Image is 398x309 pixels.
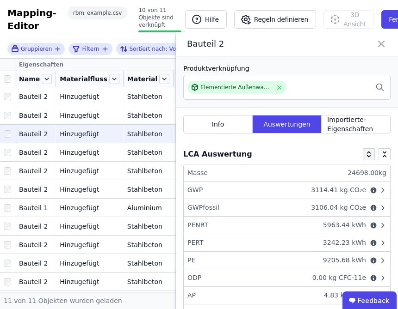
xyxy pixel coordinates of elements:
[319,255,370,265] div: 9205.68
[127,185,170,194] div: Stahlbeton
[309,273,370,283] div: 0.00
[319,220,370,230] div: 5963.44
[19,222,52,231] div: Bauteil 2
[307,203,370,212] div: 3106.04
[19,74,40,84] span: Name
[127,148,170,157] div: Stahlbeton
[60,185,119,194] div: Hinzugefügt
[183,64,391,73] div: Produktverknüpfung
[60,222,119,231] div: Hinzugefügt
[127,166,170,176] div: Stahlbeton
[19,129,52,139] div: Bauteil 2
[185,10,227,29] button: Hilfe
[327,115,385,133] span: Importierte-Eigenschaften
[323,10,374,29] button: 3D Ansicht
[200,84,272,91] div: Elementierte Außenwandkonstruktion - Stahlbeton - C20/25 - 2%
[82,45,99,53] span: Filtern
[187,220,208,230] div: PENRT
[127,111,170,120] div: Stahlbeton
[19,166,52,176] div: Bauteil 2
[21,45,52,53] span: Gruppieren
[19,185,52,194] div: Bauteil 2
[60,240,119,249] div: Hinzugefügt
[127,203,170,212] div: Aluminium
[187,37,326,50] span: Bauteil 2
[187,291,196,300] div: AP
[234,10,316,29] button: Regeln definieren
[60,74,107,84] span: Materialfluss
[187,203,219,212] div: GWPfossil
[127,240,170,249] div: Stahlbeton
[329,274,366,281] span: kg CFC-11e
[187,238,204,248] div: PERT
[352,239,366,246] span: kWh
[127,92,170,101] div: Stahlbeton
[7,6,56,32] div: Mapping-Editor
[184,164,390,182] li: Masse
[187,255,195,265] div: PE
[319,238,370,248] div: 3242.23
[19,148,52,157] div: Bauteil 2
[340,204,366,211] span: kg CO₂e
[11,45,61,53] button: Gruppieren
[19,203,52,212] div: Bauteil 1
[138,7,173,28] span: 10 von 11 Objekte sind verknüpft
[307,185,370,195] div: 3114.41
[127,277,170,286] div: Stahlbeton
[19,92,52,101] div: Bauteil 2
[130,45,168,53] span: Sortiert nach:
[187,273,201,283] div: ODP
[68,6,128,19] div: rbm_example.csv
[187,185,203,195] div: GWP
[127,259,170,268] div: Stahlbeton
[379,168,386,177] span: kg
[60,148,119,157] div: Hinzugefügt
[183,149,252,160] div: LCA Auswertung
[60,129,119,139] div: Hinzugefügt
[352,221,366,229] span: kWh
[127,222,170,231] div: Stahlbeton
[60,203,119,212] div: Hinzugefügt
[60,259,119,268] div: Hinzugefügt
[352,256,366,264] span: kWh
[127,74,158,84] span: Material
[60,92,119,101] div: Hinzugefügt
[212,120,224,129] span: Info
[340,291,366,299] span: kg SO₂e
[19,61,63,68] span: Eigenschaften
[19,259,52,268] div: Bauteil 2
[60,111,119,120] div: Hinzugefügt
[60,277,119,286] div: Hinzugefügt
[60,166,119,176] div: Hinzugefügt
[348,168,386,177] div: 24698.00
[19,240,52,249] div: Bauteil 2
[263,120,310,129] span: Auswertungen
[19,111,52,120] div: Bauteil 2
[72,43,108,55] button: filter_by
[120,43,207,55] div: Volumen (m³)
[19,277,52,286] div: Bauteil 2
[320,291,370,300] div: 4.83
[340,186,366,194] span: kg CO₂e
[127,129,170,139] div: Stahlbeton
